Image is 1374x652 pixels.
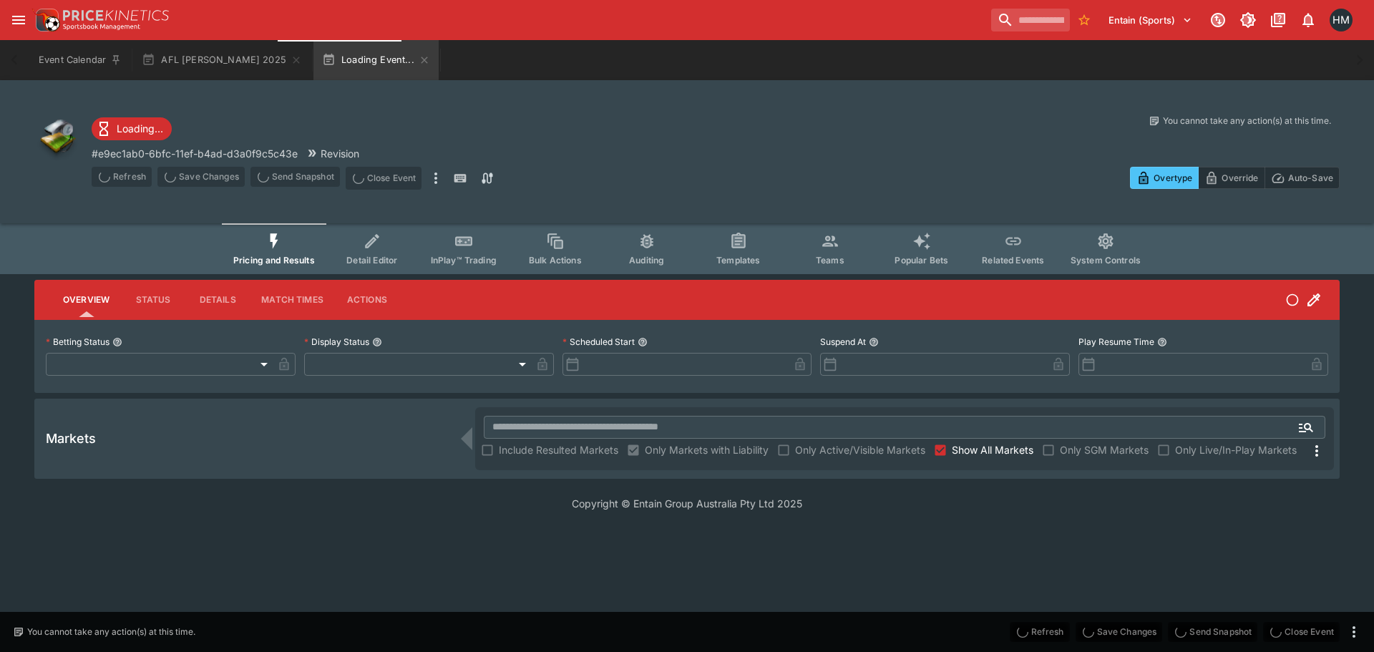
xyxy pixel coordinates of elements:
span: System Controls [1071,255,1141,266]
p: Suspend At [820,336,866,348]
img: Sportsbook Management [63,24,140,30]
button: Details [185,283,250,317]
button: Notifications [1295,7,1321,33]
img: other.png [34,115,80,160]
div: Event type filters [222,223,1152,274]
button: Open [1293,414,1319,440]
button: Display Status [372,337,382,347]
button: Status [121,283,185,317]
input: search [991,9,1070,31]
span: Pricing and Results [233,255,315,266]
img: PriceKinetics Logo [31,6,60,34]
span: Templates [716,255,760,266]
p: You cannot take any action(s) at this time. [1163,115,1331,127]
span: Only Active/Visible Markets [795,442,925,457]
button: Match Times [250,283,335,317]
button: Hamish McKerihan [1325,4,1357,36]
p: Loading... [117,121,163,136]
button: Actions [335,283,399,317]
span: InPlay™ Trading [431,255,497,266]
span: Only Live/In-Play Markets [1175,442,1297,457]
button: Overview [52,283,121,317]
button: Play Resume Time [1157,337,1167,347]
span: Auditing [629,255,664,266]
p: Auto-Save [1288,170,1333,185]
p: You cannot take any action(s) at this time. [27,626,195,638]
button: Loading Event... [313,40,439,80]
button: Suspend At [869,337,879,347]
button: Auto-Save [1265,167,1340,189]
img: PriceKinetics [63,10,169,21]
button: Connected to PK [1205,7,1231,33]
button: Scheduled Start [638,337,648,347]
p: Override [1222,170,1258,185]
button: open drawer [6,7,31,33]
span: Show All Markets [952,442,1033,457]
button: Documentation [1265,7,1291,33]
button: No Bookmarks [1073,9,1096,31]
p: Copy To Clipboard [92,146,298,161]
button: Betting Status [112,337,122,347]
button: more [1345,623,1363,641]
p: Play Resume Time [1078,336,1154,348]
span: Teams [816,255,844,266]
span: Include Resulted Markets [499,442,618,457]
button: Event Calendar [30,40,130,80]
button: Select Tenant [1100,9,1201,31]
button: AFL [PERSON_NAME] 2025 [133,40,311,80]
span: Related Events [982,255,1044,266]
svg: More [1308,442,1325,459]
span: Only SGM Markets [1060,442,1149,457]
p: Betting Status [46,336,109,348]
button: more [427,167,444,190]
span: Only Markets with Liability [645,442,769,457]
div: Hamish McKerihan [1330,9,1353,31]
div: Start From [1130,167,1340,189]
p: Display Status [304,336,369,348]
span: Bulk Actions [529,255,582,266]
p: Scheduled Start [562,336,635,348]
p: Overtype [1154,170,1192,185]
span: Detail Editor [346,255,397,266]
p: Revision [321,146,359,161]
h5: Markets [46,430,96,447]
button: Toggle light/dark mode [1235,7,1261,33]
button: Override [1198,167,1265,189]
span: Popular Bets [895,255,948,266]
button: Overtype [1130,167,1199,189]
